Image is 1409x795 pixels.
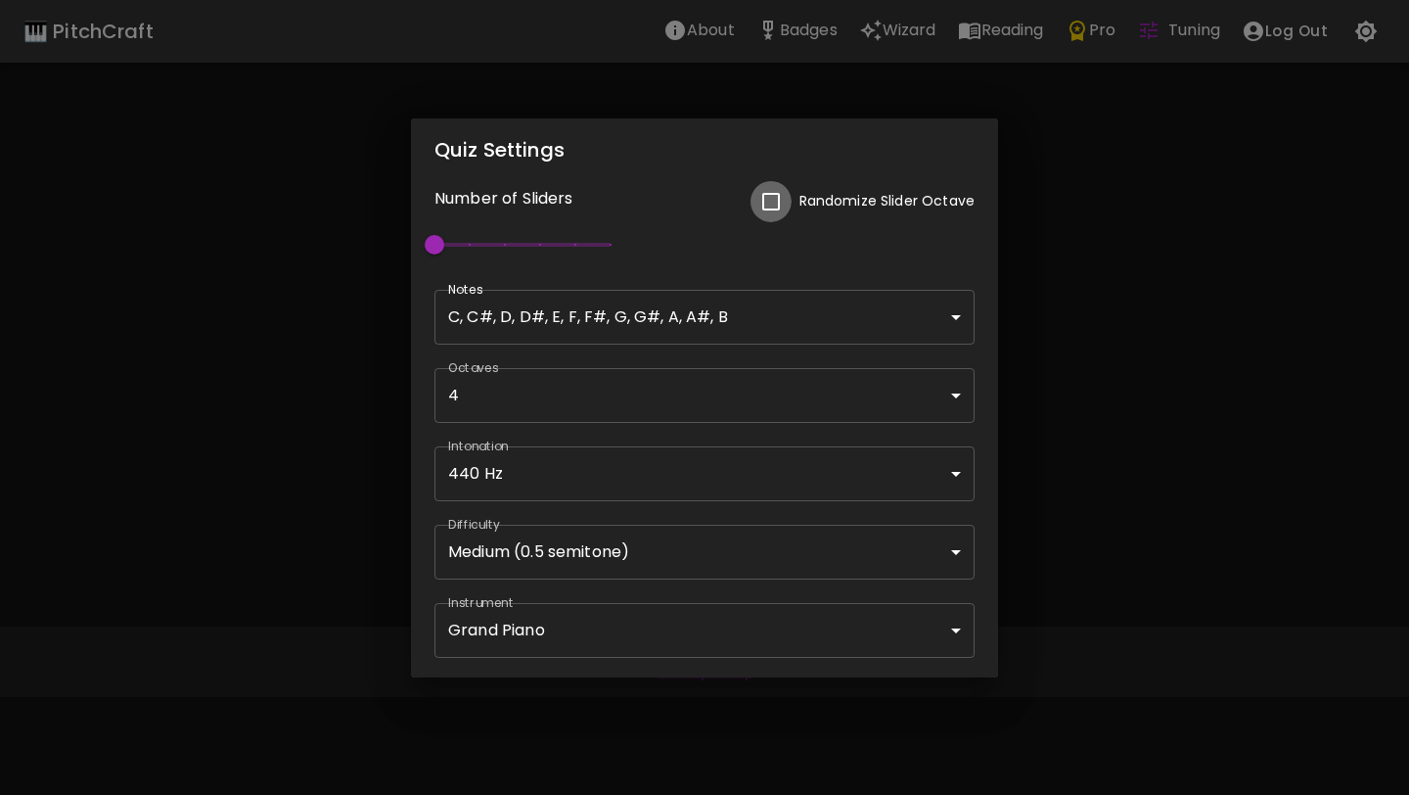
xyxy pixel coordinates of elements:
[448,594,514,611] label: Instrument
[411,118,998,181] h2: Quiz Settings
[799,191,975,210] p: Randomize Slider Octave
[434,368,975,423] div: 4
[448,438,509,454] label: Intonation
[434,525,975,580] div: Medium (0.5 semitone)
[448,281,482,298] label: Notes
[448,359,498,376] label: Octaves
[434,603,975,658] div: Grand Piano
[448,516,500,533] label: Difficulty
[434,290,975,345] div: C, C#, D, D#, E, F, F#, G, G#, A, A#, B
[434,446,975,501] div: 440 Hz
[434,187,750,210] p: Number of Sliders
